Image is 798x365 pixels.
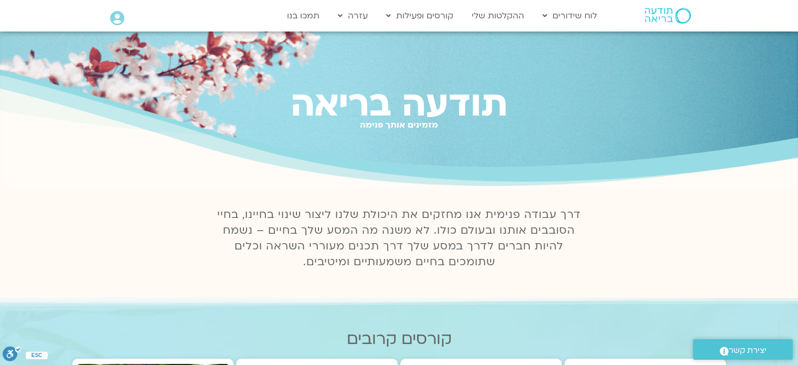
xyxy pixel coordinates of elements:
img: תודעה בריאה [645,8,691,24]
a: לוח שידורים [537,6,602,26]
p: דרך עבודה פנימית אנו מחזקים את היכולת שלנו ליצור שינוי בחיינו, בחיי הסובבים אותנו ובעולם כולו. לא... [211,207,587,270]
a: יצירת קשר [693,339,793,360]
h2: קורסים קרובים [72,330,726,348]
a: עזרה [333,6,373,26]
span: יצירת קשר [729,343,767,358]
a: תמכו בנו [282,6,325,26]
a: קורסים ופעילות [381,6,459,26]
a: ההקלטות שלי [466,6,529,26]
